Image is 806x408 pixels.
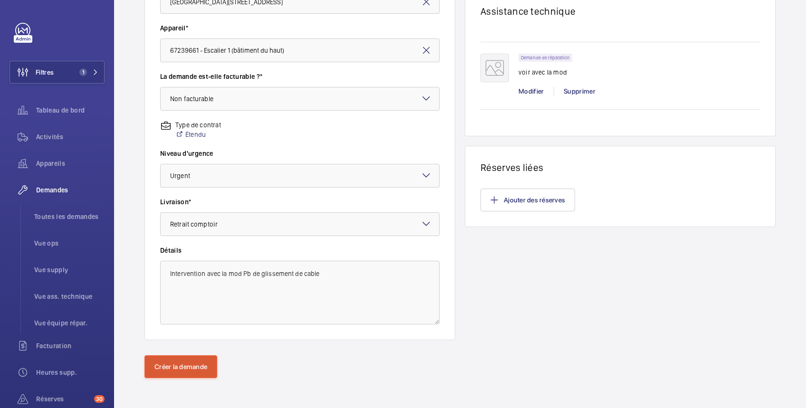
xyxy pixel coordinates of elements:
[160,197,440,207] label: Livraison*
[480,161,760,173] h1: Réserves liées
[175,120,221,130] p: Type de contrat
[160,246,440,255] label: Détails
[36,185,105,195] span: Demandes
[518,86,554,96] div: Modifier
[554,86,605,96] div: Supprimer
[10,61,105,84] button: Filtres1
[518,67,578,77] p: voir avec la mod
[36,159,105,168] span: Appareils
[170,95,213,103] span: Non facturable
[36,67,54,77] span: Filtres
[36,341,105,351] span: Facturation
[34,265,105,275] span: Vue supply
[160,149,440,158] label: Niveau d'urgence
[160,23,440,33] label: Appareil*
[34,212,105,221] span: Toutes les demandes
[34,318,105,328] span: Vue équipe répar.
[160,38,440,62] input: Entrez l'appareil
[34,238,105,248] span: Vue ops
[170,172,190,180] span: Urgent
[36,105,105,115] span: Tableau de bord
[521,56,570,59] p: Demande de réparation
[480,189,575,211] button: Ajouter des réserves
[170,220,218,228] span: Retrait comptoir
[79,68,87,76] span: 1
[34,292,105,301] span: Vue ass. technique
[480,5,760,17] h1: Assistance technique
[94,395,105,403] span: 30
[175,130,221,139] a: Étendu
[36,132,105,142] span: Activités
[36,368,105,377] span: Heures supp.
[160,72,440,81] label: La demande est-elle facturable ?*
[144,355,217,378] button: Créer la demande
[36,394,90,404] span: Réserves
